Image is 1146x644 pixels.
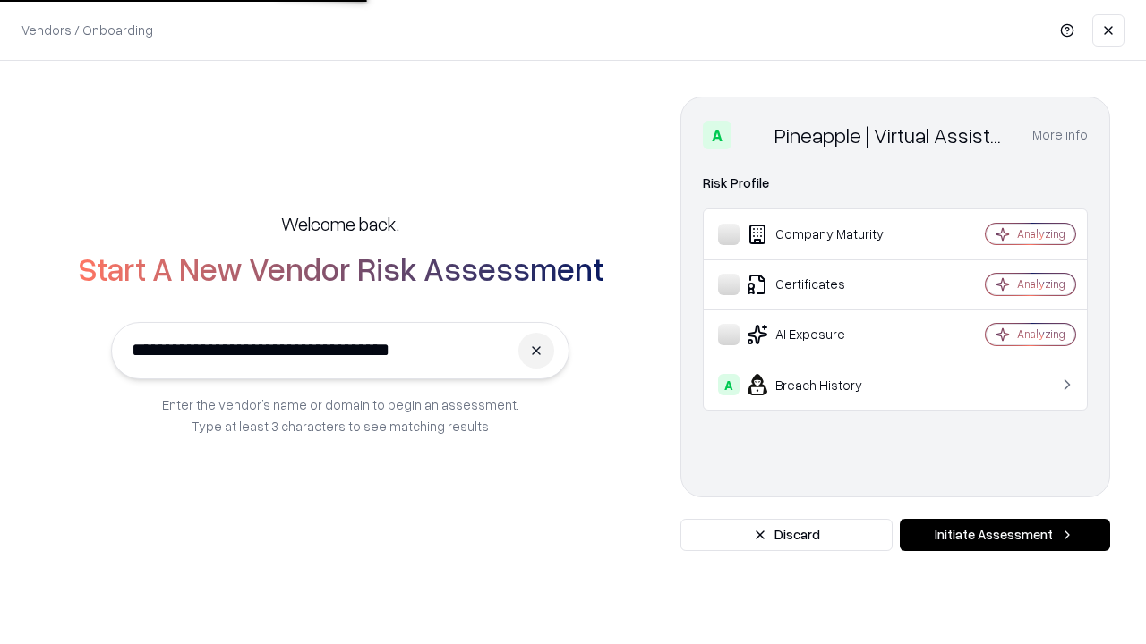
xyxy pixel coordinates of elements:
[1017,226,1065,241] div: Analyzing
[718,374,932,395] div: Breach History
[703,121,731,149] div: A
[718,324,932,345] div: AI Exposure
[703,173,1088,194] div: Risk Profile
[900,519,1110,551] button: Initiate Assessment
[78,250,603,286] h2: Start A New Vendor Risk Assessment
[680,519,893,551] button: Discard
[1017,326,1065,342] div: Analyzing
[281,211,399,236] h5: Welcome back,
[774,121,1011,149] div: Pineapple | Virtual Assistant Agency
[1032,119,1088,151] button: More info
[718,374,740,395] div: A
[21,21,153,39] p: Vendors / Onboarding
[739,121,767,149] img: Pineapple | Virtual Assistant Agency
[718,274,932,295] div: Certificates
[718,224,932,245] div: Company Maturity
[1017,276,1065,292] div: Analyzing
[162,394,519,436] p: Enter the vendor’s name or domain to begin an assessment. Type at least 3 characters to see match...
